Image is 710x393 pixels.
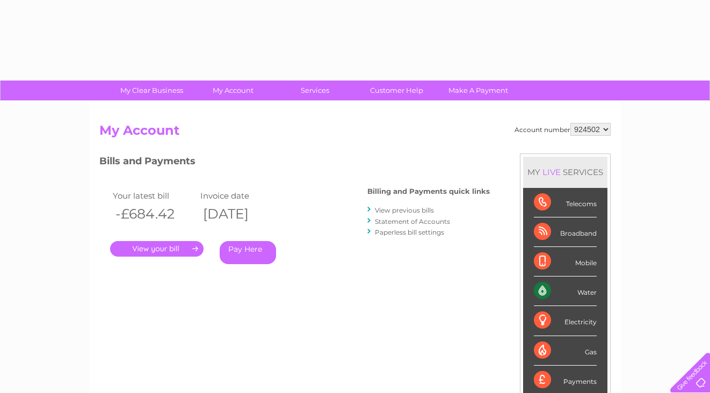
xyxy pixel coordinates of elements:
a: View previous bills [375,206,434,214]
div: Account number [515,123,611,136]
div: Water [534,276,597,306]
div: Broadband [534,217,597,247]
a: Pay Here [220,241,276,264]
div: Telecoms [534,188,597,217]
a: Make A Payment [434,81,523,100]
td: Your latest bill [110,188,198,203]
a: Statement of Accounts [375,217,450,225]
div: LIVE [540,167,563,177]
th: -£684.42 [110,203,198,225]
h2: My Account [99,123,611,143]
h4: Billing and Payments quick links [367,187,490,195]
a: Customer Help [352,81,441,100]
a: My Clear Business [107,81,196,100]
a: Services [271,81,359,100]
div: Electricity [534,306,597,336]
a: Paperless bill settings [375,228,444,236]
div: MY SERVICES [523,157,607,187]
th: [DATE] [198,203,285,225]
div: Gas [534,336,597,366]
a: My Account [189,81,278,100]
td: Invoice date [198,188,285,203]
a: . [110,241,204,257]
h3: Bills and Payments [99,154,490,172]
div: Mobile [534,247,597,276]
